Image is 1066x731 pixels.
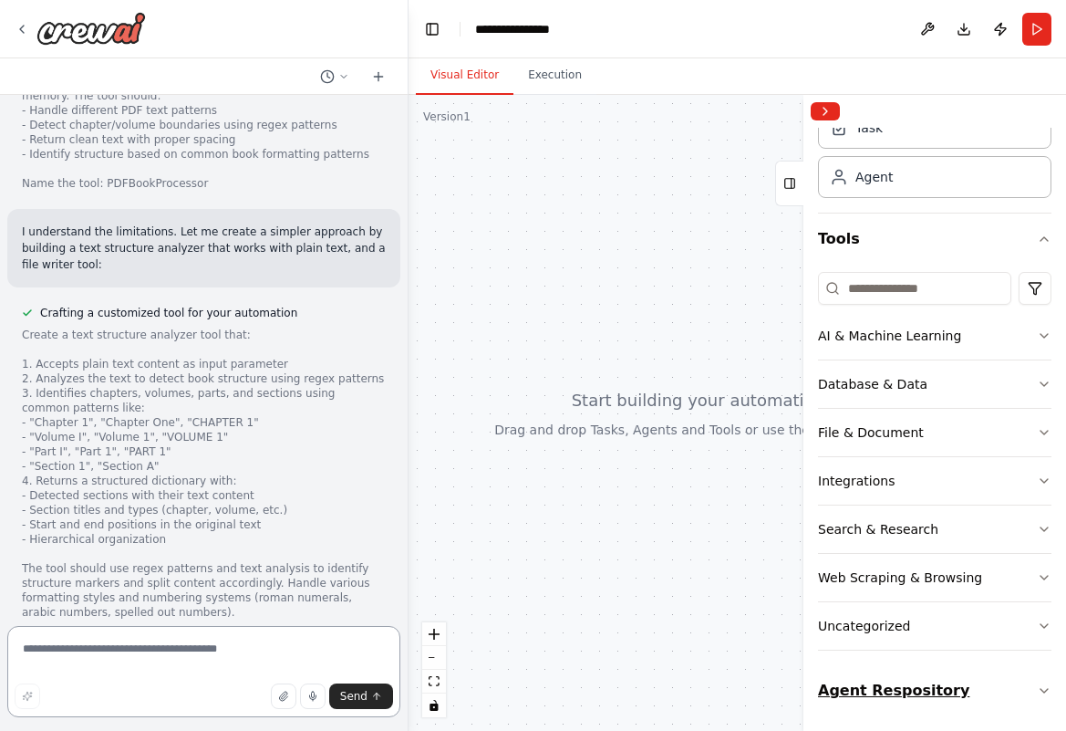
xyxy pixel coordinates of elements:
span: Crafting a customized tool for your automation [40,306,297,320]
button: Send [329,684,393,709]
div: File & Document [818,423,924,442]
button: Integrations [818,457,1051,505]
button: Execution [513,57,596,95]
div: Uncategorized [818,617,910,635]
button: zoom out [422,646,446,670]
div: Agent [855,168,893,186]
button: Click to speak your automation idea [300,684,326,709]
button: Hide left sidebar [419,16,445,42]
div: Web Scraping & Browsing [818,569,982,587]
div: Tools [818,265,1051,665]
div: Integrations [818,472,895,490]
button: Database & Data [818,360,1051,408]
button: Search & Research [818,506,1051,553]
img: Logo [36,12,146,45]
div: Task [855,119,883,137]
button: Tools [818,214,1051,265]
div: Crew [818,99,1051,213]
p: I understand the limitations. Let me create a simpler approach by building a text structure analy... [22,224,386,273]
div: Search & Research [818,520,938,538]
button: Switch to previous chat [313,66,357,88]
div: Database & Data [818,375,927,393]
button: zoom in [422,622,446,646]
div: React Flow controls [422,622,446,717]
div: AI & Machine Learning [818,327,961,345]
button: Uncategorized [818,602,1051,650]
button: Agent Respository [818,665,1051,716]
button: Toggle Sidebar [796,95,811,731]
button: fit view [422,670,446,694]
span: Send [340,689,367,704]
div: Create a text structure analyzer tool that: 1. Accepts plain text content as input parameter 2. A... [22,328,386,649]
button: Improve this prompt [15,684,40,709]
nav: breadcrumb [475,20,569,38]
button: File & Document [818,409,1051,456]
button: AI & Machine Learning [818,312,1051,360]
button: Visual Editor [416,57,513,95]
button: toggle interactivity [422,694,446,717]
button: Start a new chat [364,66,393,88]
button: Web Scraping & Browsing [818,554,1051,601]
button: Collapse right sidebar [811,102,840,120]
button: Upload files [271,684,296,709]
div: Version 1 [423,110,471,124]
